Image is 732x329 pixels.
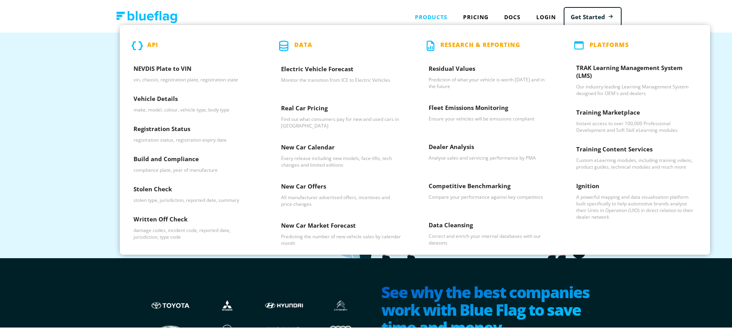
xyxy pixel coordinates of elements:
[576,119,696,132] p: Instant access to over 100,000 Professional Development and Soft Skill eLearning modules
[429,75,549,88] p: Prediction of what your vehicle is worth [DATE] and in the future
[415,136,563,175] a: Dealer Analysis - Analyse sales and servicing performance by PMA
[281,154,401,167] p: Every release including new models, face-lifts, tech changes and limited editions
[563,101,710,138] a: Training Marketplace - Instant access to over 100,000 Professional Development and Soft Skill eLe...
[267,136,415,175] a: New Car Calendar - Every release including new models, face-lifts, tech changes and limited editions
[263,297,305,312] img: Hyundai logo
[120,88,267,118] a: Vehicle Details - make, model, colour, vehicle type, body type
[116,10,177,22] img: Blue Flag logo
[440,40,520,50] p: Research & Reporting
[281,220,401,232] h3: New Car Market Forecast
[496,8,528,24] a: Docs
[120,208,267,245] a: Written Off Check - damage codes, incident code, reported date, jurisdiction, type code
[429,63,549,75] h3: Residual Values
[429,142,549,153] h3: Dealer Analysis
[429,153,549,160] p: Analyse sales and servicing performance by PMA
[407,8,455,24] div: Products
[267,175,415,214] a: New Car Offers - All manufacturer advertised offers, incentives and price changes
[576,63,696,82] h3: TRAK Learning Management System (LMS)
[133,184,254,196] h3: Stolen Check
[207,297,248,312] img: Mistubishi logo
[133,93,254,105] h3: Vehicle Details
[150,297,191,312] img: Toyota logo
[415,97,563,136] a: Fleet Emissions Monitoring - Ensure your vehicles will be emissions compliant
[281,181,401,193] h3: New Car Offers
[281,232,401,245] p: Predicting the number of new vehicle sales by calendar month
[267,214,415,253] a: New Car Market Forecast - Predicting the number of new vehicle sales by calendar month
[590,40,629,49] p: PLATFORMS
[281,142,401,154] h3: New Car Calendar
[576,192,696,219] p: A powerful mapping and data visualisation platform built specifically to help automotive brands a...
[429,232,549,245] p: Correct and enrich your internal databases with our datasets
[415,214,563,253] a: Data Cleansing - Correct and enrich your internal databases with our datasets
[563,138,710,175] a: Training Content Services - Custom eLearning modules, including training videos, product guides, ...
[576,107,696,119] h3: Training Marketplace
[455,8,496,24] a: Pricing
[563,57,710,101] a: TRAK Learning Management System (LMS) - Our industry leading Learning Management System designed ...
[281,76,401,82] p: Monitor the transition from ICE to Electric Vehicles
[133,165,254,172] p: compliance plate, year of manufacture
[120,148,267,178] a: Build and Compliance - compliance plate, year of manufacture
[133,196,254,202] p: stolen type, jurisdiction, reported date, summary
[429,181,549,192] h3: Competitive Benchmarking
[576,181,696,192] h3: Ignition
[429,114,549,121] p: Ensure your vehicles will be emissions compliant
[267,58,415,97] a: Electric Vehicle Forecast - Monitor the transition from ICE to Electric Vehicles
[429,192,549,199] p: Compare your performance against key competitors
[415,58,563,97] a: Residual Values - Prediction of what your vehicle is worth today and in the future
[133,63,254,75] h3: NEVDIS Plate to VIN
[133,154,254,165] h3: Build and Compliance
[429,220,549,232] h3: Data Cleansing
[281,64,401,76] h3: Electric Vehicle Forecast
[120,178,267,208] a: Stolen Check - stolen type, jurisdiction, reported date, summary
[576,82,696,95] p: Our industry leading Learning Management System designed for OEM's and dealers
[576,144,696,156] h3: Training Content Services
[147,40,158,50] p: API
[133,226,254,239] p: damage codes, incident code, reported date, jurisdiction, type code
[120,118,267,148] a: Registration Status - registration status, registration expiry date
[133,75,254,82] p: vin, chassis, registration plate, registration state
[576,156,696,169] p: Custom eLearning modules, including training videos, product guides, technical modules and much more
[320,297,361,312] img: Citroen logo
[133,214,254,226] h3: Written Off Check
[415,175,563,214] a: Competitive Benchmarking - Compare your performance against key competitors
[281,103,401,115] h3: Real Car Pricing
[133,124,254,135] h3: Registration Status
[294,40,312,50] p: Data
[564,6,622,26] a: Get Started
[133,105,254,112] p: make, model, colour, vehicle type, body type
[120,58,267,88] a: NEVDIS Plate to VIN - vin, chassis, registration plate, registration state
[267,97,415,136] a: Real Car Pricing - Find out what consumers pay for new and used cars in Australia
[133,135,254,142] p: registration status, registration expiry date
[429,102,549,114] h3: Fleet Emissions Monitoring
[563,175,710,225] a: Ignition - A powerful mapping and data visualisation platform built specifically to help automoti...
[281,193,401,206] p: All manufacturer advertised offers, incentives and price changes
[528,8,564,24] a: Login to Blue Flag application
[281,115,401,128] p: Find out what consumers pay for new and used cars in [GEOGRAPHIC_DATA]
